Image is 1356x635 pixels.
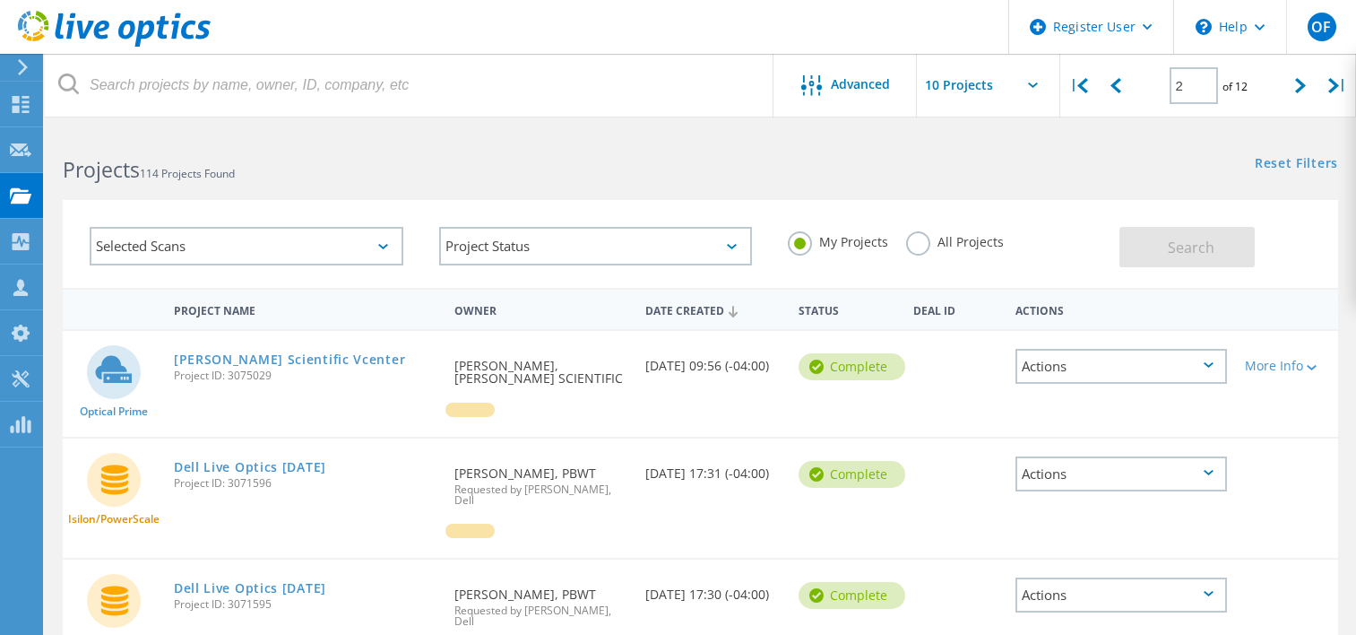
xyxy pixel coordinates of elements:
div: [DATE] 09:56 (-04:00) [636,331,790,390]
a: Reset Filters [1255,157,1338,172]
span: Requested by [PERSON_NAME], Dell [454,605,627,627]
a: Dell Live Optics [DATE] [174,582,326,595]
div: Complete [799,461,905,488]
span: Requested by [PERSON_NAME], Dell [454,484,627,506]
div: Actions [1006,292,1236,326]
span: Advanced [831,78,890,91]
div: | [1319,54,1356,117]
div: [PERSON_NAME], [PERSON_NAME] SCIENTIFIC [445,331,636,403]
span: Project ID: 3071595 [174,599,436,610]
div: [DATE] 17:30 (-04:00) [636,560,790,619]
span: Search [1168,238,1214,257]
a: [PERSON_NAME] Scientific Vcenter [174,353,405,366]
span: of 12 [1222,79,1248,94]
b: Projects [63,155,140,184]
svg: \n [1196,19,1212,35]
span: Isilon/PowerScale [68,514,160,525]
span: 114 Projects Found [140,166,235,181]
div: Actions [1015,457,1227,491]
label: My Projects [788,231,888,248]
div: Status [790,292,904,326]
div: Date Created [636,292,790,326]
span: Project ID: 3075029 [174,370,436,381]
a: Dell Live Optics [DATE] [174,461,326,474]
div: [PERSON_NAME], PBWT [445,439,636,524]
div: [DATE] 17:31 (-04:00) [636,439,790,498]
div: Complete [799,582,905,609]
label: All Projects [906,231,1004,248]
div: Actions [1015,578,1227,613]
div: Actions [1015,349,1227,384]
span: Optical Prime [80,406,148,417]
div: More Info [1245,360,1329,372]
div: | [1060,54,1097,117]
a: Live Optics Dashboard [18,38,211,50]
div: Owner [445,292,636,326]
button: Search [1119,227,1255,267]
span: OF [1311,20,1331,34]
div: Selected Scans [90,227,403,265]
div: Deal Id [904,292,1006,326]
div: Project Status [439,227,753,265]
span: Project ID: 3071596 [174,478,436,489]
input: Search projects by name, owner, ID, company, etc [45,54,774,117]
div: Project Name [165,292,445,326]
div: Complete [799,353,905,380]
